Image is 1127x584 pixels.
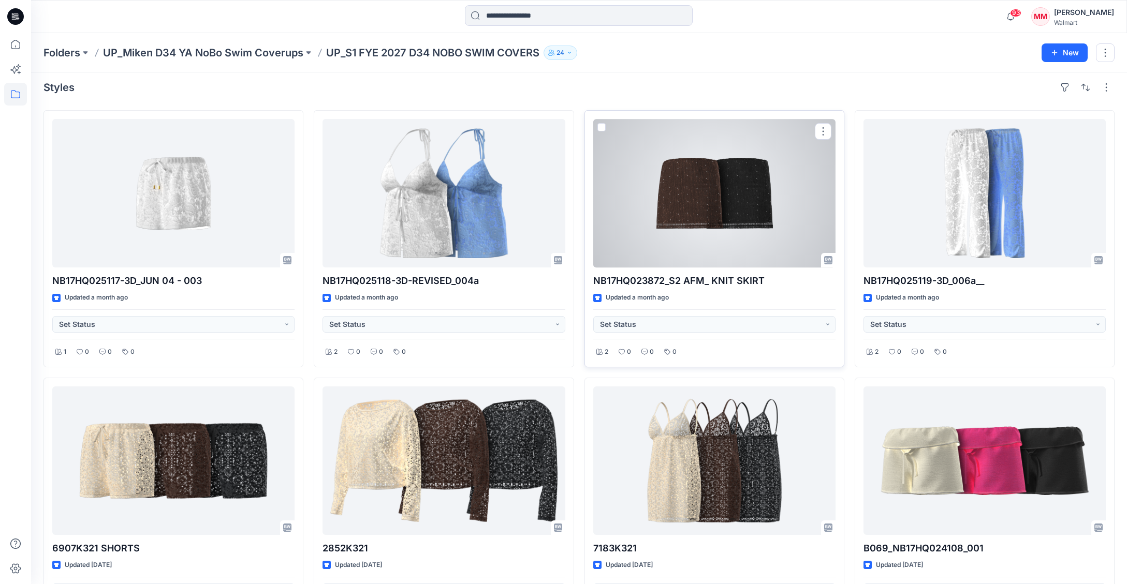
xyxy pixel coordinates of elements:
[64,347,66,357] p: 1
[606,560,653,571] p: Updated [DATE]
[326,46,539,60] p: UP_S1 FYE 2027 D34 NOBO SWIM COVERS
[672,347,677,357] p: 0
[335,560,382,571] p: Updated [DATE]
[65,560,112,571] p: Updated [DATE]
[1054,6,1114,19] div: [PERSON_NAME]
[863,119,1106,267] a: NB17HQ025119-3D_006a__
[627,347,631,357] p: 0
[920,347,924,357] p: 0
[1031,7,1050,26] div: MM
[876,292,939,303] p: Updated a month ago
[43,81,75,94] h4: Styles
[605,347,608,357] p: 2
[323,386,565,535] a: 2852K321
[323,541,565,556] p: 2852K321
[108,347,112,357] p: 0
[593,386,836,535] a: 7183K321
[130,347,135,357] p: 0
[334,347,338,357] p: 2
[323,119,565,267] a: NB17HQ025118-3D-REVISED_004a
[103,46,303,60] a: UP_Miken D34 YA NoBo Swim Coverups
[863,386,1106,535] a: B069_NB17HQ024108_001
[1042,43,1088,62] button: New
[876,560,923,571] p: Updated [DATE]
[1054,19,1114,26] div: Walmart
[52,541,295,556] p: 6907K321 SHORTS
[43,46,80,60] a: Folders
[606,292,669,303] p: Updated a month ago
[863,541,1106,556] p: B069_NB17HQ024108_001
[593,541,836,556] p: 7183K321
[402,347,406,357] p: 0
[650,347,654,357] p: 0
[356,347,360,357] p: 0
[52,386,295,535] a: 6907K321 SHORTS
[65,292,128,303] p: Updated a month ago
[52,274,295,288] p: NB17HQ025117-3D_JUN 04 - 003
[1010,9,1021,17] span: 93
[875,347,879,357] p: 2
[593,119,836,267] a: NB17HQ023872_S2 AFM_ KNIT SKIRT
[943,347,947,357] p: 0
[335,292,398,303] p: Updated a month ago
[544,46,577,60] button: 24
[863,274,1106,288] p: NB17HQ025119-3D_006a__
[85,347,89,357] p: 0
[557,47,564,58] p: 24
[593,274,836,288] p: NB17HQ023872_S2 AFM_ KNIT SKIRT
[379,347,383,357] p: 0
[52,119,295,267] a: NB17HQ025117-3D_JUN 04 - 003
[897,347,901,357] p: 0
[323,274,565,288] p: NB17HQ025118-3D-REVISED_004a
